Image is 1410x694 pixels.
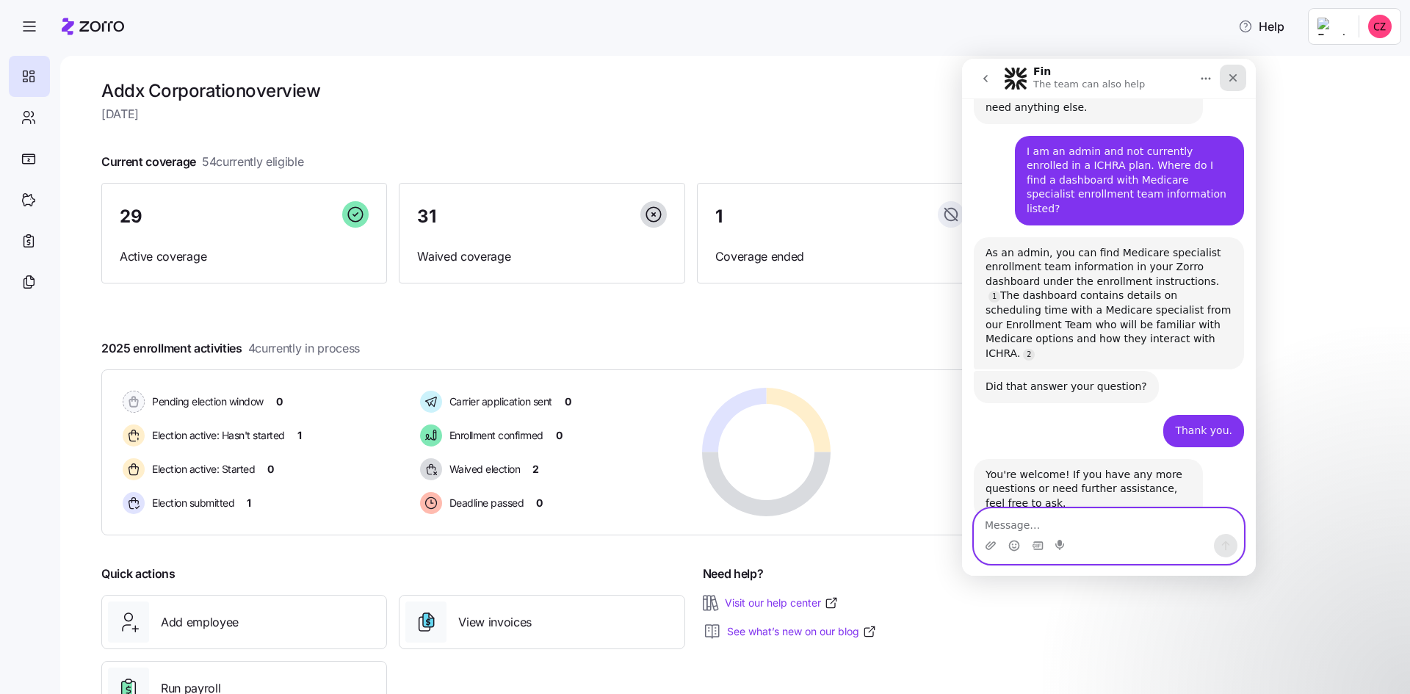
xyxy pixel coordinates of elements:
[962,59,1256,576] iframe: Intercom live chat
[101,79,983,102] h1: Addx Corporation overview
[532,462,539,477] span: 2
[556,428,563,443] span: 0
[148,496,234,510] span: Election submitted
[101,339,360,358] span: 2025 enrollment activities
[148,462,255,477] span: Election active: Started
[161,613,239,632] span: Add employee
[445,428,543,443] span: Enrollment confirmed
[101,565,176,583] span: Quick actions
[727,624,877,639] a: See what’s new on our blog
[417,208,435,225] span: 31
[703,565,764,583] span: Need help?
[715,247,964,266] span: Coverage ended
[725,596,839,610] a: Visit our help center
[120,247,369,266] span: Active coverage
[297,428,302,443] span: 1
[715,208,723,225] span: 1
[1238,18,1284,35] span: Help
[101,105,983,123] span: [DATE]
[417,247,666,266] span: Waived coverage
[276,394,283,409] span: 0
[148,394,264,409] span: Pending election window
[1226,12,1296,41] button: Help
[458,613,532,632] span: View invoices
[445,496,524,510] span: Deadline passed
[536,496,543,510] span: 0
[445,462,521,477] span: Waived election
[101,153,304,171] span: Current coverage
[247,496,251,510] span: 1
[248,339,360,358] span: 4 currently in process
[202,153,304,171] span: 54 currently eligible
[120,208,142,225] span: 29
[565,394,571,409] span: 0
[1317,18,1347,35] img: Employer logo
[1368,15,1392,38] img: 9727d2863a7081a35fb3372cb5aaeec9
[445,394,552,409] span: Carrier application sent
[267,462,274,477] span: 0
[148,428,285,443] span: Election active: Hasn't started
